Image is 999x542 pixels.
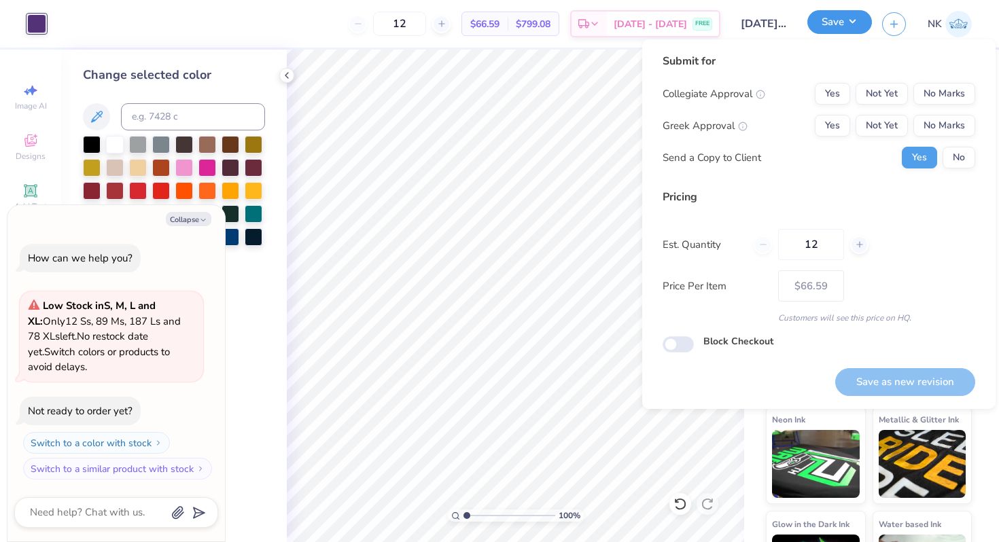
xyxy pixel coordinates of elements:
button: Not Yet [856,83,908,105]
button: Switch to a similar product with stock [23,458,212,480]
div: Collegiate Approval [663,86,765,102]
span: FREE [695,19,709,29]
span: Metallic & Glitter Ink [879,412,959,427]
div: How can we help you? [28,251,133,265]
button: No Marks [913,115,975,137]
button: Not Yet [856,115,908,137]
button: Switch to a color with stock [23,432,170,454]
input: – – [373,12,426,36]
label: Est. Quantity [663,237,743,253]
button: Yes [902,147,937,168]
div: Greek Approval [663,118,748,134]
img: Switch to a color with stock [154,439,162,447]
span: Neon Ink [772,412,805,427]
div: Submit for [663,53,975,69]
div: Change selected color [83,66,265,84]
span: Glow in the Dark Ink [772,517,849,531]
button: No [943,147,975,168]
span: Only 12 Ss, 89 Ms, 187 Ls and 78 XLs left. Switch colors or products to avoid delays. [28,299,181,374]
span: $799.08 [516,17,550,31]
span: [DATE] - [DATE] [614,17,687,31]
div: Send a Copy to Client [663,150,761,166]
span: No restock date yet. [28,329,148,359]
div: Pricing [663,189,975,205]
input: Untitled Design [731,10,797,37]
img: Nasrullah Khan [945,11,972,37]
label: Block Checkout [703,334,773,348]
button: Save [807,10,872,34]
span: $66.59 [470,17,500,31]
a: NK [928,11,972,37]
span: Designs [16,151,46,162]
label: Price Per Item [663,278,768,294]
img: Switch to a similar product with stock [196,465,205,473]
span: NK [928,16,942,32]
span: Water based Ink [879,517,941,531]
img: Metallic & Glitter Ink [879,430,966,498]
strong: Low Stock in S, M, L and XL : [28,299,156,328]
span: Image AI [15,101,47,111]
span: 100 % [559,509,580,522]
div: Not ready to order yet? [28,404,133,418]
input: e.g. 7428 c [121,103,265,130]
div: Customers will see this price on HQ. [663,312,975,324]
button: Yes [815,115,850,137]
input: – – [778,229,844,260]
button: Yes [815,83,850,105]
button: No Marks [913,83,975,105]
img: Neon Ink [772,430,860,498]
span: Add Text [14,201,47,212]
button: Collapse [166,212,211,226]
